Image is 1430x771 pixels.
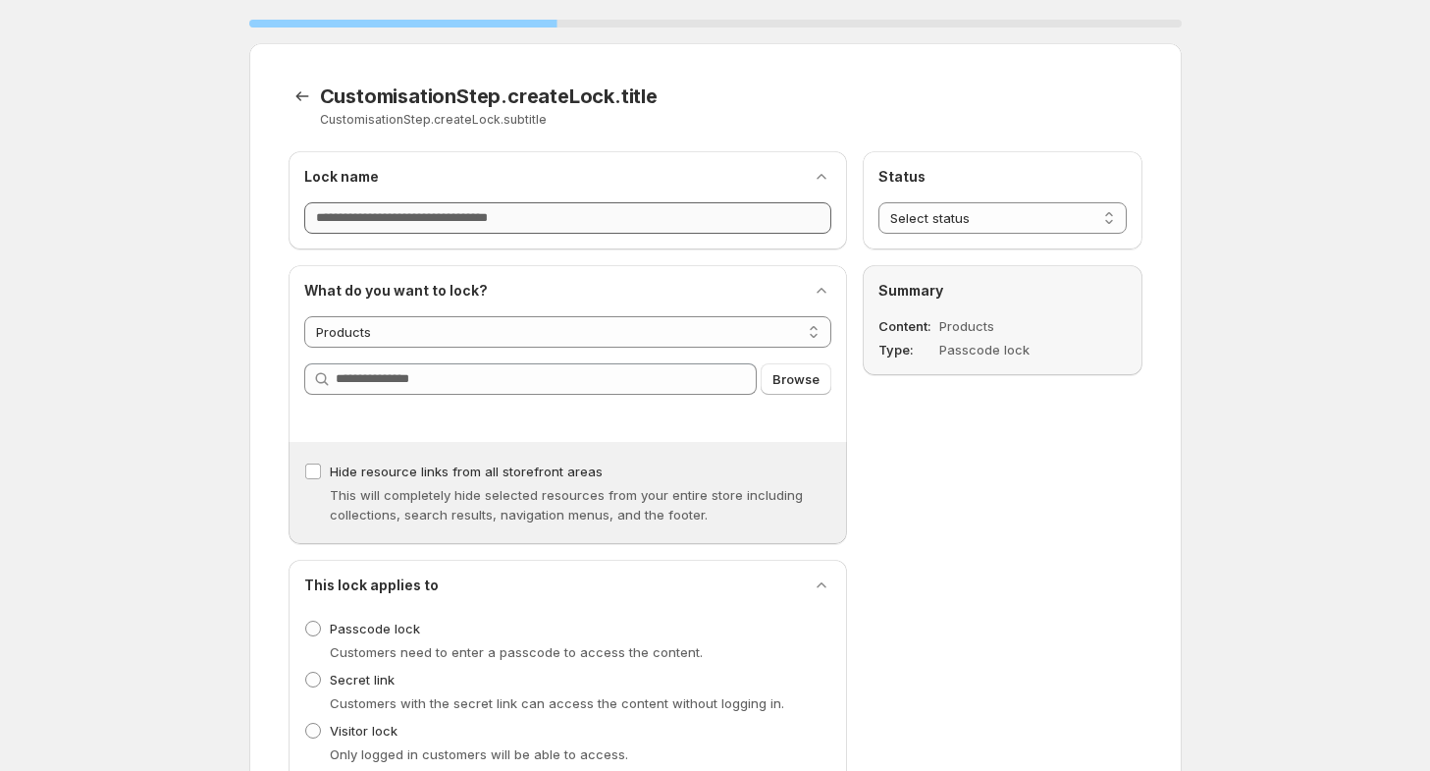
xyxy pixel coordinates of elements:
[878,340,935,359] dt: Type :
[878,316,935,336] dt: Content :
[330,672,395,688] span: Secret link
[304,167,379,187] h2: Lock name
[289,83,316,110] button: CustomisationStep.backToTemplates
[939,316,1076,336] dd: Products
[939,340,1076,359] dd: Passcode lock
[320,84,658,108] span: CustomisationStep.createLock.title
[304,281,488,301] h2: What do you want to lock?
[878,281,1127,301] h2: Summary
[320,112,896,128] p: CustomisationStep.createLock.subtitle
[772,369,820,389] span: Browse
[330,487,803,523] span: This will completely hide selected resources from your entire store including collections, search...
[330,644,703,660] span: Customers need to enter a passcode to access the content.
[330,621,420,636] span: Passcode lock
[761,363,831,395] button: Browse
[304,576,439,595] h2: This lock applies to
[330,746,628,762] span: Only logged in customers will be able to access.
[330,695,784,711] span: Customers with the secret link can access the content without logging in.
[878,167,1127,187] h2: Status
[330,464,603,479] span: Hide resource links from all storefront areas
[330,723,397,739] span: Visitor lock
